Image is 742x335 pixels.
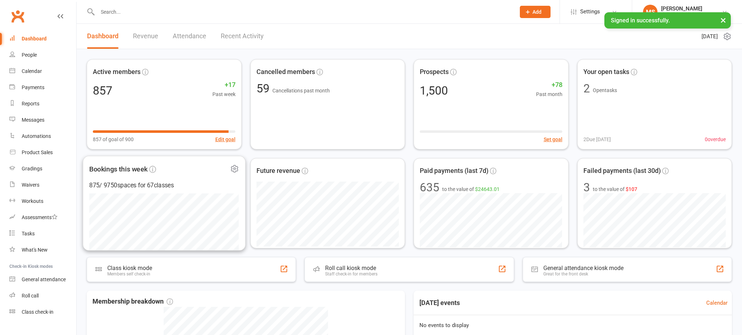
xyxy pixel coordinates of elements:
a: Reports [9,96,76,112]
button: Add [520,6,551,18]
div: Roll call [22,293,39,299]
div: Automations [22,133,51,139]
span: to the value of [442,185,500,193]
a: Waivers [9,177,76,193]
span: Paid payments (last 7d) [420,166,488,176]
a: Workouts [9,193,76,209]
div: People [22,52,37,58]
span: Future revenue [256,166,300,176]
a: General attendance kiosk mode [9,271,76,288]
span: Bookings this week [89,164,148,174]
a: What's New [9,242,76,258]
a: Class kiosk mode [9,304,76,320]
span: 857 of goal of 900 [93,135,134,143]
a: Calendar [9,63,76,79]
div: Gradings [22,166,42,171]
a: Product Sales [9,144,76,161]
span: [DATE] [702,32,718,41]
div: Bujutsu Martial Arts Centre [661,12,722,18]
span: Active members [93,67,141,77]
a: Automations [9,128,76,144]
span: $107 [626,186,637,192]
div: Class check-in [22,309,53,315]
div: Assessments [22,214,57,220]
span: 2 Due [DATE] [583,135,611,143]
span: Open tasks [593,87,617,93]
div: Dashboard [22,36,47,42]
div: 3 [583,182,590,193]
div: Great for the front desk [543,271,624,277]
a: Calendar [706,299,728,307]
h3: [DATE] events [414,296,466,309]
div: What's New [22,247,48,253]
div: Calendar [22,68,42,74]
div: [PERSON_NAME] [661,5,722,12]
span: Signed in successfully. [611,17,670,24]
a: Attendance [173,24,206,49]
span: Add [532,9,542,15]
span: Membership breakdown [92,296,173,307]
div: 857 [93,85,112,96]
a: Recent Activity [221,24,264,49]
div: 2 [583,83,590,94]
div: Payments [22,84,44,90]
div: Members self check-in [107,271,152,277]
span: Past month [536,90,562,98]
div: Tasks [22,231,35,236]
div: 1,500 [420,85,448,96]
a: Dashboard [87,24,118,49]
div: Product Sales [22,149,53,155]
span: Failed payments (last 30d) [583,166,661,176]
a: Clubworx [9,7,27,25]
input: Search... [95,7,511,17]
span: to the value of [593,185,637,193]
div: Class kiosk mode [107,265,152,271]
span: Prospects [420,67,449,77]
a: Assessments [9,209,76,226]
span: Settings [580,4,600,20]
div: Messages [22,117,44,123]
div: Staff check-in for members [325,271,378,277]
div: 875 / 9750 spaces for 67 classes [89,180,239,190]
a: Roll call [9,288,76,304]
span: Your open tasks [583,67,629,77]
span: Past week [212,90,236,98]
div: General attendance kiosk mode [543,265,624,271]
a: Revenue [133,24,158,49]
span: Cancelled members [256,67,315,77]
button: × [717,12,730,28]
span: +17 [212,80,236,90]
div: 635 [420,182,439,193]
span: 0 overdue [705,135,726,143]
span: Cancellations past month [272,88,330,93]
a: Dashboard [9,31,76,47]
div: Waivers [22,182,39,188]
div: Roll call kiosk mode [325,265,378,271]
span: +78 [536,80,562,90]
button: Edit goal [215,135,236,143]
a: People [9,47,76,63]
a: Tasks [9,226,76,242]
div: Reports [22,101,39,106]
div: MS [643,5,657,19]
span: $24643.01 [475,186,500,192]
button: Set goal [544,135,562,143]
a: Messages [9,112,76,128]
span: 59 [256,82,272,95]
div: General attendance [22,277,66,282]
a: Gradings [9,161,76,177]
a: Payments [9,79,76,96]
div: Workouts [22,198,43,204]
